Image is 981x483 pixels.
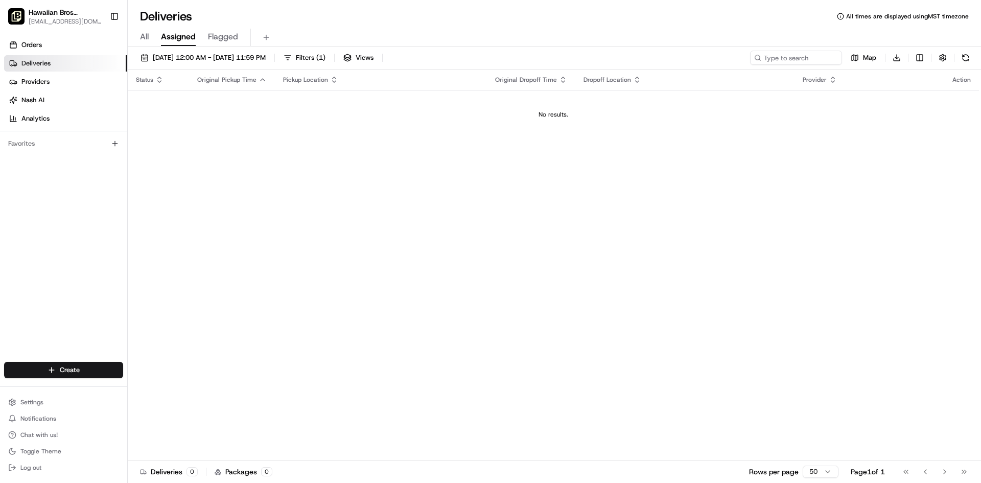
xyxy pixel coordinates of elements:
[21,59,51,68] span: Deliveries
[140,467,198,477] div: Deliveries
[4,55,127,72] a: Deliveries
[803,76,827,84] span: Provider
[749,467,799,477] p: Rows per page
[4,92,127,108] a: Nash AI
[132,110,975,119] div: No results.
[21,40,42,50] span: Orders
[4,37,127,53] a: Orders
[959,51,973,65] button: Refresh
[846,12,969,20] span: All times are displayed using MST timezone
[136,76,153,84] span: Status
[21,96,44,105] span: Nash AI
[296,53,325,62] span: Filters
[279,51,330,65] button: Filters(1)
[851,467,885,477] div: Page 1 of 1
[339,51,378,65] button: Views
[21,114,50,123] span: Analytics
[4,362,123,378] button: Create
[20,464,41,472] span: Log out
[136,51,270,65] button: [DATE] 12:00 AM - [DATE] 11:59 PM
[21,77,50,86] span: Providers
[952,76,971,84] div: Action
[4,444,123,458] button: Toggle Theme
[863,53,876,62] span: Map
[20,447,61,455] span: Toggle Theme
[29,17,102,26] button: [EMAIL_ADDRESS][DOMAIN_NAME]
[4,428,123,442] button: Chat with us!
[20,431,58,439] span: Chat with us!
[208,31,238,43] span: Flagged
[20,398,43,406] span: Settings
[215,467,272,477] div: Packages
[8,8,25,25] img: Hawaiian Bros (Tucson_AZ_S. Wilmot)
[186,467,198,476] div: 0
[846,51,881,65] button: Map
[283,76,328,84] span: Pickup Location
[261,467,272,476] div: 0
[4,74,127,90] a: Providers
[140,31,149,43] span: All
[4,395,123,409] button: Settings
[4,4,106,29] button: Hawaiian Bros (Tucson_AZ_S. Wilmot)Hawaiian Bros (Tucson_AZ_S. [GEOGRAPHIC_DATA])[EMAIL_ADDRESS][...
[153,53,266,62] span: [DATE] 12:00 AM - [DATE] 11:59 PM
[4,411,123,426] button: Notifications
[4,110,127,127] a: Analytics
[316,53,325,62] span: ( 1 )
[4,135,123,152] div: Favorites
[583,76,631,84] span: Dropoff Location
[140,8,192,25] h1: Deliveries
[356,53,373,62] span: Views
[20,415,56,423] span: Notifications
[29,7,102,17] button: Hawaiian Bros (Tucson_AZ_S. [GEOGRAPHIC_DATA])
[495,76,557,84] span: Original Dropoff Time
[750,51,842,65] input: Type to search
[60,365,80,375] span: Create
[161,31,196,43] span: Assigned
[4,461,123,475] button: Log out
[197,76,256,84] span: Original Pickup Time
